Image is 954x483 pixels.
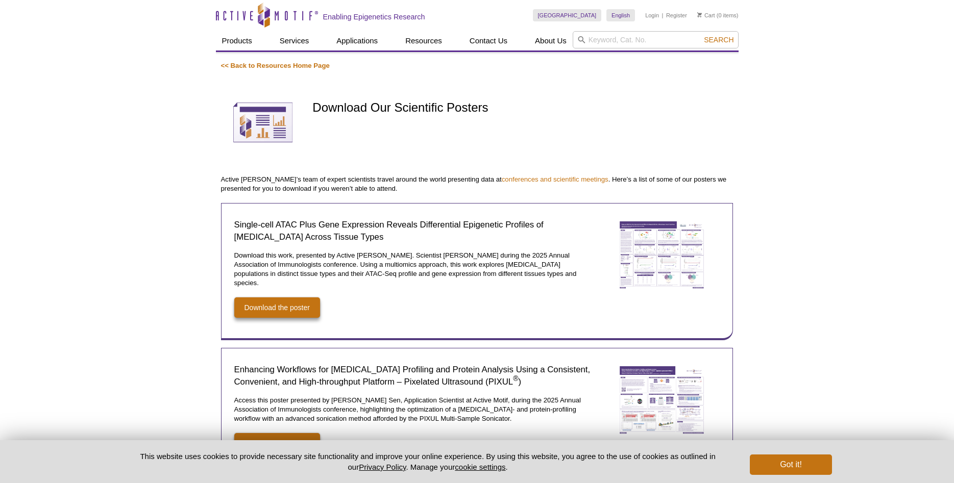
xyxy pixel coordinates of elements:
input: Keyword, Cat. No. [573,31,739,48]
img: Scientific Posters [221,81,305,165]
h1: Download Our Scientific Posters [312,101,733,116]
img: Single-cell ATAC Plus Gene Expression Reveals Differential Epigenetic Profiles of Macrophages Acr... [610,214,713,296]
p: Download this work, presented by Active [PERSON_NAME]. Scientist [PERSON_NAME] during the 2025 An... [234,251,592,288]
a: conferences and scientific meetings [502,175,608,183]
sup: ® [513,374,518,383]
a: Cart [697,12,715,19]
a: Login [645,12,659,19]
a: Contact Us [463,31,513,50]
li: | [662,9,664,21]
h2: Enhancing Workflows for [MEDICAL_DATA] Profiling and Protein Analysis Using a Consistent, Conveni... [234,364,592,388]
p: This website uses cookies to provide necessary site functionality and improve your online experie... [123,451,733,472]
a: Resources [399,31,448,50]
a: Services [274,31,315,50]
a: << Back to Resources Home Page [221,62,330,69]
li: (0 items) [697,9,739,21]
a: Privacy Policy [359,463,406,471]
h2: Single-cell ATAC Plus Gene Expression Reveals Differential Epigenetic Profiles of [MEDICAL_DATA] ... [234,219,592,243]
button: cookie settings [455,463,505,471]
p: Active [PERSON_NAME]’s team of expert scientists travel around the world presenting data at . Her... [221,175,733,193]
p: Access this poster presented by [PERSON_NAME] Sen, Application Scientist at Active Motif, during ... [234,396,592,423]
a: Products [216,31,258,50]
a: [GEOGRAPHIC_DATA] [533,9,602,21]
a: Applications [330,31,384,50]
img: Enhancing Workflows for Cytokine Profiling and Protein Analysis Using a Consistent, Convenient, a... [610,359,713,441]
button: Got it! [750,454,831,475]
button: Search [701,35,737,44]
a: About Us [529,31,573,50]
h2: Enabling Epigenetics Research [323,12,425,21]
a: Single-cell ATAC Plus Gene Expression Reveals Differential Epigenetic Profiles of Macrophages Acr... [610,214,713,299]
a: Download the poster [234,297,320,318]
img: Your Cart [697,12,702,17]
a: Register [666,12,687,19]
span: Search [704,36,733,44]
a: English [606,9,635,21]
a: Download the poster [234,433,320,453]
a: Enhancing Workflows for Cytokine Profiling and Protein Analysis Using a Consistent, Convenient, a... [610,359,713,444]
